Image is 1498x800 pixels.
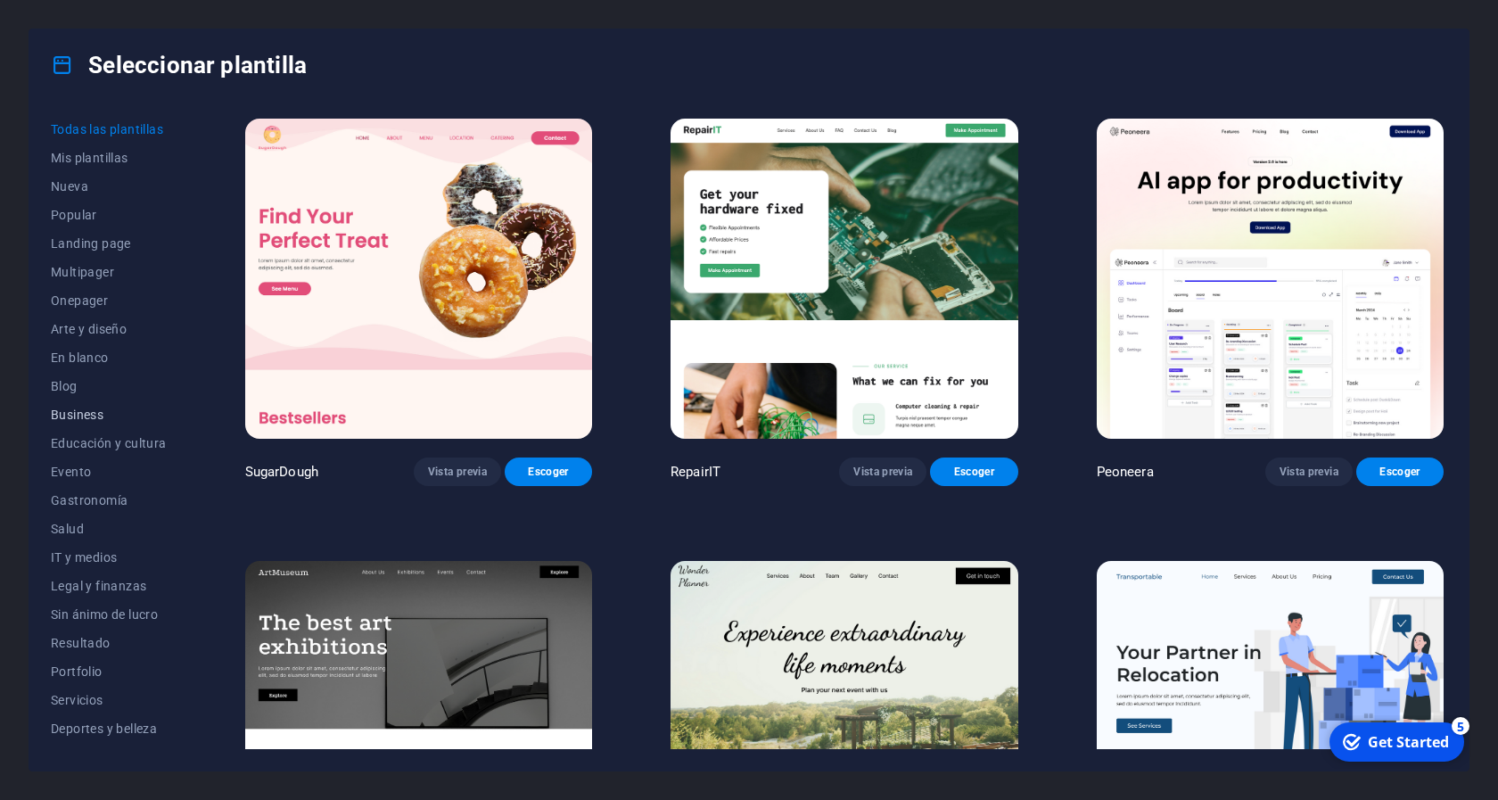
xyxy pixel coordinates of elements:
[944,465,1003,479] span: Escoger
[51,122,167,136] span: Todas las plantillas
[1356,458,1444,486] button: Escoger
[51,522,167,536] span: Salud
[930,458,1017,486] button: Escoger
[671,463,720,481] p: RepairIT
[51,293,167,308] span: Onepager
[51,429,167,458] button: Educación y cultura
[51,400,167,429] button: Business
[51,172,167,201] button: Nueva
[51,322,167,336] span: Arte y diseño
[245,119,592,439] img: SugarDough
[51,286,167,315] button: Onepager
[51,743,167,771] button: Comercios
[51,693,167,707] span: Servicios
[51,686,167,714] button: Servicios
[51,722,167,736] span: Deportes y belleza
[505,458,592,486] button: Escoger
[51,550,167,565] span: IT y medios
[1097,463,1154,481] p: Peoneera
[51,714,167,743] button: Deportes y belleza
[51,436,167,450] span: Educación y cultura
[132,2,150,20] div: 5
[51,629,167,657] button: Resultado
[51,493,167,507] span: Gastronomía
[51,458,167,486] button: Evento
[51,201,167,229] button: Popular
[51,465,167,479] span: Evento
[51,372,167,400] button: Blog
[428,465,487,479] span: Vista previa
[51,515,167,543] button: Salud
[51,51,307,79] h4: Seleccionar plantilla
[51,657,167,686] button: Portfolio
[414,458,501,486] button: Vista previa
[51,600,167,629] button: Sin ánimo de lucro
[51,151,167,165] span: Mis plantillas
[51,229,167,258] button: Landing page
[671,119,1017,439] img: RepairIT
[839,458,926,486] button: Vista previa
[519,465,578,479] span: Escoger
[51,408,167,422] span: Business
[853,465,912,479] span: Vista previa
[51,258,167,286] button: Multipager
[51,315,167,343] button: Arte y diseño
[245,463,318,481] p: SugarDough
[51,144,167,172] button: Mis plantillas
[51,636,167,650] span: Resultado
[51,543,167,572] button: IT y medios
[10,7,144,46] div: Get Started 5 items remaining, 0% complete
[1097,119,1444,439] img: Peoneera
[51,208,167,222] span: Popular
[1265,458,1353,486] button: Vista previa
[1280,465,1338,479] span: Vista previa
[51,265,167,279] span: Multipager
[51,486,167,515] button: Gastronomía
[1370,465,1429,479] span: Escoger
[51,236,167,251] span: Landing page
[51,343,167,372] button: En blanco
[51,179,167,194] span: Nueva
[51,115,167,144] button: Todas las plantillas
[51,579,167,593] span: Legal y finanzas
[51,607,167,622] span: Sin ánimo de lucro
[51,379,167,393] span: Blog
[51,572,167,600] button: Legal y finanzas
[48,17,129,37] div: Get Started
[51,664,167,679] span: Portfolio
[51,351,167,365] span: En blanco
